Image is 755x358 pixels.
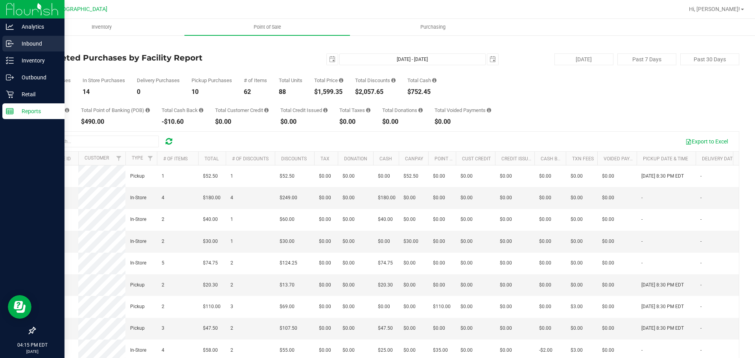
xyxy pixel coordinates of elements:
span: - [641,347,643,354]
i: Sum of the successful, non-voided cash payment transactions for all purchases in the date range. ... [432,78,436,83]
span: $0.00 [539,303,551,310]
a: Purchasing [350,19,516,35]
inline-svg: Reports [6,107,14,115]
a: Filter [112,152,125,165]
span: [DATE] 8:30 PM EDT [641,173,684,180]
span: $0.00 [433,173,445,180]
span: $35.00 [433,347,448,354]
a: Point of Banking (POB) [435,156,490,162]
span: $0.00 [378,173,390,180]
span: $13.70 [280,281,295,289]
span: $52.50 [203,173,218,180]
a: Filter [144,152,157,165]
p: Retail [14,90,61,99]
button: Past 7 Days [617,53,676,65]
button: [DATE] [554,53,613,65]
span: $124.25 [280,259,297,267]
i: Sum of the total prices of all purchases in the date range. [339,78,343,83]
span: $0.00 [343,173,355,180]
span: 1 [230,238,233,245]
span: $0.00 [500,303,512,310]
span: In-Store [130,259,146,267]
span: $0.00 [602,281,614,289]
i: Sum of all voided payment transaction amounts, excluding tips and transaction fees, for all purch... [487,108,491,113]
i: Sum of all account credit issued for all refunds from returned purchases in the date range. [323,108,328,113]
div: 14 [83,89,125,95]
span: $74.75 [378,259,393,267]
span: 4 [162,194,164,202]
span: $0.00 [571,325,583,332]
span: $30.00 [403,238,418,245]
div: Total Donations [382,108,423,113]
span: $0.00 [571,216,583,223]
span: $0.00 [539,173,551,180]
span: $0.00 [460,238,473,245]
span: $0.00 [539,194,551,202]
span: $0.00 [319,216,331,223]
p: Analytics [14,22,61,31]
span: $0.00 [500,281,512,289]
span: $0.00 [319,325,331,332]
a: Total [204,156,219,162]
a: Customer [85,155,109,161]
button: Export to Excel [680,135,733,148]
i: Sum of the successful, non-voided payments using account credit for all purchases in the date range. [264,108,269,113]
span: $0.00 [602,173,614,180]
span: - [700,173,702,180]
span: - [641,238,643,245]
span: $180.00 [378,194,396,202]
span: $0.00 [343,281,355,289]
span: $0.00 [460,173,473,180]
div: 10 [192,89,232,95]
p: Inventory [14,56,61,65]
span: $0.00 [403,194,416,202]
span: $0.00 [433,194,445,202]
span: $0.00 [433,259,445,267]
i: Sum of the discount values applied to the all purchases in the date range. [391,78,396,83]
span: - [700,216,702,223]
a: Cash Back [541,156,567,162]
span: $0.00 [403,216,416,223]
span: $249.00 [280,194,297,202]
span: $0.00 [460,281,473,289]
span: $0.00 [460,194,473,202]
span: - [700,303,702,310]
span: $107.50 [280,325,297,332]
span: $20.30 [378,281,393,289]
span: 4 [230,194,233,202]
iframe: Resource center [8,295,31,319]
span: $30.00 [203,238,218,245]
div: $490.00 [81,119,150,125]
span: $0.00 [602,347,614,354]
span: $0.00 [539,325,551,332]
span: Purchasing [410,24,456,31]
div: $0.00 [280,119,328,125]
span: $47.50 [203,325,218,332]
inline-svg: Analytics [6,23,14,31]
span: 1 [162,173,164,180]
span: $0.00 [319,303,331,310]
inline-svg: Outbound [6,73,14,81]
button: Past 30 Days [680,53,739,65]
div: Total Cash [407,78,436,83]
input: Search... [41,136,159,147]
span: $0.00 [460,325,473,332]
a: Voided Payment [604,156,643,162]
span: $180.00 [203,194,221,202]
div: Total Cash Back [162,108,203,113]
span: 2 [230,347,233,354]
span: $0.00 [433,238,445,245]
span: select [327,54,338,65]
span: $0.00 [539,216,551,223]
div: # of Items [244,78,267,83]
span: $0.00 [433,281,445,289]
div: $0.00 [339,119,370,125]
span: $0.00 [602,303,614,310]
div: Total Voided Payments [435,108,491,113]
span: 3 [230,303,233,310]
span: $0.00 [571,173,583,180]
span: $0.00 [343,238,355,245]
a: Pickup Date & Time [643,156,688,162]
p: Inbound [14,39,61,48]
div: $0.00 [435,119,491,125]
